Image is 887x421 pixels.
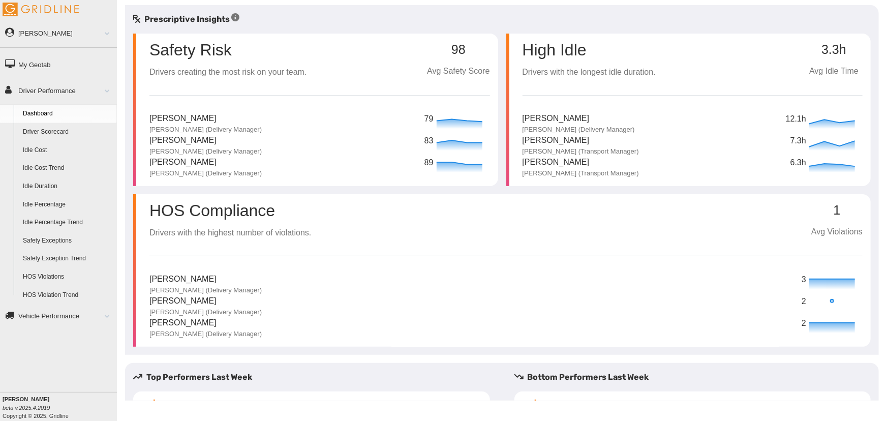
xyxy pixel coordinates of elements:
[3,405,50,411] i: beta v.2025.4.2019
[149,147,262,156] p: [PERSON_NAME] (Delivery Manager)
[523,42,656,58] p: High Idle
[18,286,117,305] a: HOS Violation Trend
[3,396,49,402] b: [PERSON_NAME]
[424,113,434,126] p: 79
[523,134,639,147] p: [PERSON_NAME]
[149,202,311,219] p: HOS Compliance
[3,395,117,420] div: Copyright © 2025, Gridline
[133,13,239,25] h5: Prescriptive Insights
[149,156,262,169] p: [PERSON_NAME]
[811,226,863,238] p: Avg Violations
[523,125,635,134] p: [PERSON_NAME] (Delivery Manager)
[805,43,863,57] p: 3.3h
[802,295,807,308] p: 2
[18,196,117,214] a: Idle Percentage
[18,214,117,232] a: Idle Percentage Trend
[18,123,117,141] a: Driver Scorecard
[149,295,262,308] p: [PERSON_NAME]
[149,112,262,125] p: [PERSON_NAME]
[149,227,311,239] p: Drivers with the highest number of violations.
[18,268,117,286] a: HOS Violations
[149,273,262,286] p: [PERSON_NAME]
[811,203,863,218] p: 1
[424,135,434,147] p: 83
[790,135,807,147] p: 7.3h
[149,308,262,317] p: [PERSON_NAME] (Delivery Manager)
[802,274,807,286] p: 3
[18,177,117,196] a: Idle Duration
[149,42,232,58] p: Safety Risk
[427,43,490,57] p: 98
[790,157,807,169] p: 6.3h
[427,65,490,78] p: Avg Safety Score
[149,329,262,339] p: [PERSON_NAME] (Delivery Manager)
[149,125,262,134] p: [PERSON_NAME] (Delivery Manager)
[149,286,262,295] p: [PERSON_NAME] (Delivery Manager)
[523,147,639,156] p: [PERSON_NAME] (Transport Manager)
[802,317,807,330] p: 2
[149,134,262,147] p: [PERSON_NAME]
[805,65,863,78] p: Avg Idle Time
[18,159,117,177] a: Idle Cost Trend
[523,156,639,169] p: [PERSON_NAME]
[133,371,498,383] h5: Top Performers Last Week
[3,3,79,16] img: Gridline
[149,169,262,178] p: [PERSON_NAME] (Delivery Manager)
[523,169,639,178] p: [PERSON_NAME] (Transport Manager)
[523,66,656,79] p: Drivers with the longest idle duration.
[149,66,307,79] p: Drivers creating the most risk on your team.
[424,157,434,169] p: 89
[18,141,117,160] a: Idle Cost
[523,112,635,125] p: [PERSON_NAME]
[18,250,117,268] a: Safety Exception Trend
[18,105,117,123] a: Dashboard
[786,113,807,126] p: 12.1h
[514,371,879,383] h5: Bottom Performers Last Week
[18,232,117,250] a: Safety Exceptions
[149,317,262,329] p: [PERSON_NAME]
